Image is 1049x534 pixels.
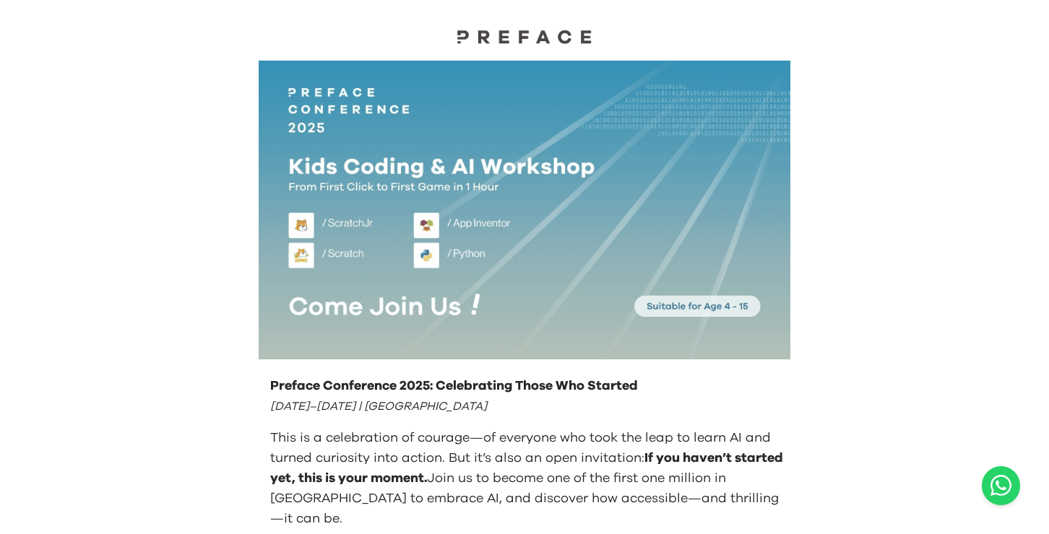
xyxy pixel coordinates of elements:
[982,466,1020,505] a: Chat with us on WhatsApp
[452,29,597,49] a: Preface Logo
[270,396,785,416] p: [DATE]–[DATE] | [GEOGRAPHIC_DATA]
[259,61,790,359] img: Kids learning to code
[270,428,785,529] p: This is a celebration of courage—of everyone who took the leap to learn AI and turned curiosity i...
[270,376,785,396] p: Preface Conference 2025: Celebrating Those Who Started
[982,466,1020,505] button: Open WhatsApp chat
[452,29,597,44] img: Preface Logo
[270,452,783,485] span: If you haven’t started yet, this is your moment.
